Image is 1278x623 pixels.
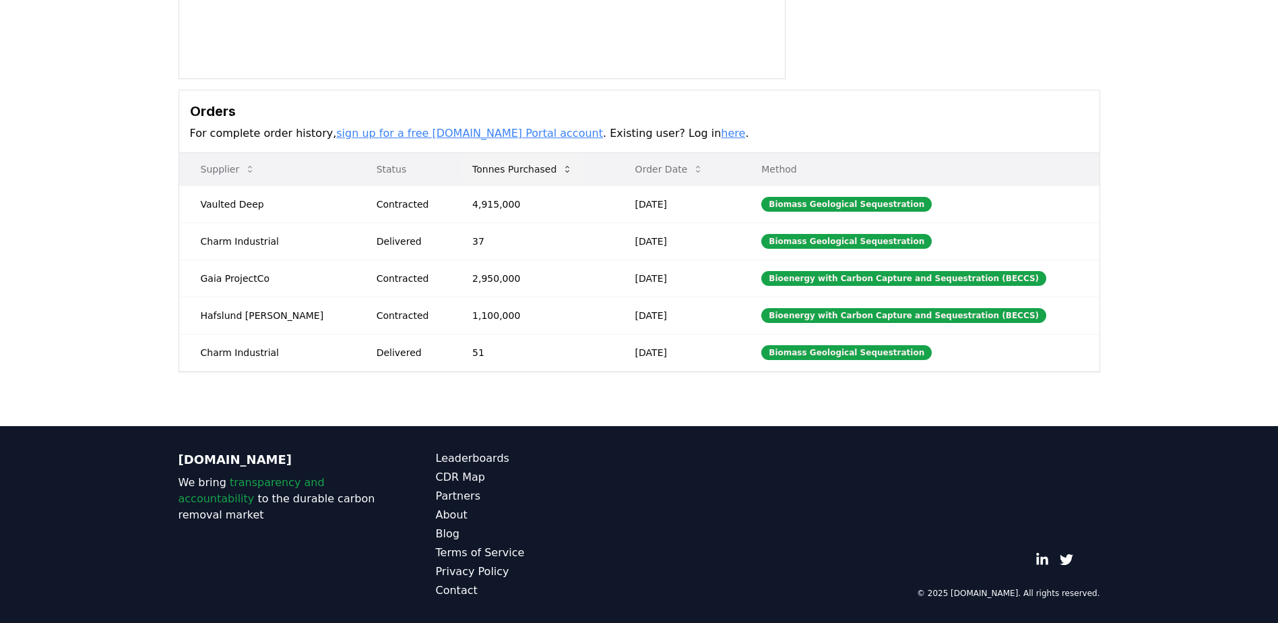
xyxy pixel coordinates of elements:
[179,450,382,469] p: [DOMAIN_NAME]
[451,297,614,334] td: 1,100,000
[451,185,614,222] td: 4,915,000
[1035,553,1049,566] a: LinkedIn
[436,450,639,467] a: Leaderboards
[436,507,639,523] a: About
[614,222,740,260] td: [DATE]
[721,127,745,140] a: here
[190,156,267,183] button: Supplier
[451,260,614,297] td: 2,950,000
[436,545,639,561] a: Terms of Service
[179,222,355,260] td: Charm Industrial
[451,222,614,260] td: 37
[179,476,325,505] span: transparency and accountability
[436,469,639,485] a: CDR Map
[614,297,740,334] td: [DATE]
[614,260,740,297] td: [DATE]
[377,346,440,359] div: Delivered
[190,101,1089,121] h3: Orders
[336,127,603,140] a: sign up for a free [DOMAIN_NAME] Portal account
[179,475,382,523] p: We bring to the durable carbon removal market
[179,260,355,297] td: Gaia ProjectCo
[461,156,583,183] button: Tonnes Purchased
[436,564,639,580] a: Privacy Policy
[377,235,440,248] div: Delivered
[377,272,440,285] div: Contracted
[625,156,715,183] button: Order Date
[179,334,355,371] td: Charm Industrial
[750,162,1088,176] p: Method
[436,583,639,599] a: Contact
[190,125,1089,142] p: For complete order history, . Existing user? Log in .
[436,488,639,504] a: Partners
[761,197,932,212] div: Biomass Geological Sequestration
[377,198,440,211] div: Contracted
[179,185,355,222] td: Vaulted Deep
[436,526,639,542] a: Blog
[179,297,355,334] td: Hafslund [PERSON_NAME]
[761,345,932,360] div: Biomass Geological Sequestration
[614,334,740,371] td: [DATE]
[377,309,440,322] div: Contracted
[761,308,1046,323] div: Bioenergy with Carbon Capture and Sequestration (BECCS)
[917,588,1100,599] p: © 2025 [DOMAIN_NAME]. All rights reserved.
[761,234,932,249] div: Biomass Geological Sequestration
[614,185,740,222] td: [DATE]
[451,334,614,371] td: 51
[366,162,440,176] p: Status
[761,271,1046,286] div: Bioenergy with Carbon Capture and Sequestration (BECCS)
[1060,553,1073,566] a: Twitter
